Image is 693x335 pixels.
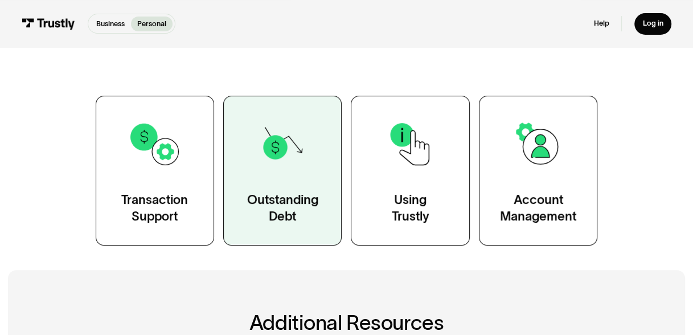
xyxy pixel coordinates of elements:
[351,96,469,246] a: UsingTrustly
[642,19,663,28] div: Log in
[247,191,318,224] div: Outstanding Debt
[121,191,188,224] div: Transaction Support
[47,312,645,334] h2: Additional Resources
[96,96,214,246] a: TransactionSupport
[22,18,75,30] img: Trustly Logo
[594,19,609,28] a: Help
[131,17,173,31] a: Personal
[392,191,429,224] div: Using Trustly
[479,96,597,246] a: AccountManagement
[500,191,576,224] div: Account Management
[634,13,671,35] a: Log in
[137,18,166,29] p: Personal
[91,17,132,31] a: Business
[223,96,342,246] a: OutstandingDebt
[96,18,125,29] p: Business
